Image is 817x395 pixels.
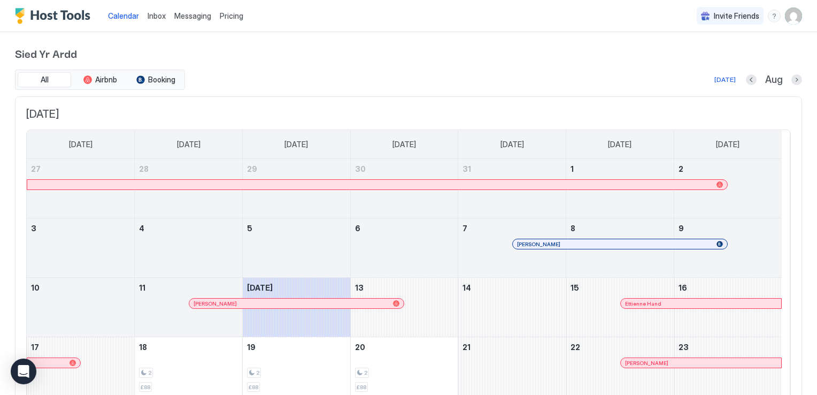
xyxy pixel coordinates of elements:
[108,11,139,20] span: Calendar
[27,337,134,357] a: August 17, 2025
[716,140,739,149] span: [DATE]
[18,72,71,87] button: All
[364,369,367,376] span: 2
[15,70,185,90] div: tab-group
[15,45,802,61] span: Sied Yr Ardd
[242,218,350,278] td: August 5, 2025
[674,278,782,298] a: August 16, 2025
[768,10,781,22] div: menu
[139,283,145,292] span: 11
[674,278,782,337] td: August 16, 2025
[674,218,782,278] td: August 9, 2025
[243,159,350,179] a: July 29, 2025
[351,159,458,179] a: July 30, 2025
[58,130,103,159] a: Sunday
[463,283,471,292] span: 14
[463,164,471,173] span: 31
[139,164,149,173] span: 28
[247,283,273,292] span: [DATE]
[392,140,416,149] span: [DATE]
[15,8,95,24] div: Host Tools Logo
[256,369,259,376] span: 2
[135,218,242,238] a: August 4, 2025
[500,140,524,149] span: [DATE]
[679,283,687,292] span: 16
[679,164,683,173] span: 2
[490,130,535,159] a: Thursday
[566,218,674,238] a: August 8, 2025
[243,218,350,238] a: August 5, 2025
[27,218,135,278] td: August 3, 2025
[95,75,117,85] span: Airbnb
[625,300,777,307] div: Ettienne Hand
[625,360,777,367] div: [PERSON_NAME]
[26,108,791,121] span: [DATE]
[27,278,134,298] a: August 10, 2025
[517,241,723,248] div: [PERSON_NAME]
[139,224,144,233] span: 4
[108,10,139,21] a: Calendar
[148,10,166,21] a: Inbox
[674,218,782,238] a: August 9, 2025
[11,359,36,384] div: Open Intercom Messenger
[625,360,668,367] span: [PERSON_NAME]
[141,384,150,391] span: £88
[135,278,243,337] td: August 11, 2025
[27,218,134,238] a: August 3, 2025
[458,218,566,278] td: August 7, 2025
[135,278,242,298] a: August 11, 2025
[458,337,566,357] a: August 21, 2025
[31,343,39,352] span: 17
[458,218,566,238] a: August 7, 2025
[243,337,350,357] a: August 19, 2025
[243,278,350,298] a: August 12, 2025
[571,224,575,233] span: 8
[705,130,750,159] a: Saturday
[458,159,566,179] a: July 31, 2025
[458,278,566,337] td: August 14, 2025
[714,75,736,85] div: [DATE]
[351,278,458,298] a: August 13, 2025
[31,283,40,292] span: 10
[41,75,49,85] span: All
[674,159,782,218] td: August 2, 2025
[355,343,365,352] span: 20
[351,337,458,357] a: August 20, 2025
[674,159,782,179] a: August 2, 2025
[355,164,366,173] span: 30
[566,218,674,278] td: August 8, 2025
[597,130,642,159] a: Friday
[713,73,737,86] button: [DATE]
[174,11,211,20] span: Messaging
[679,343,689,352] span: 23
[571,164,574,173] span: 1
[566,159,674,179] a: August 1, 2025
[350,218,458,278] td: August 6, 2025
[135,159,242,179] a: July 28, 2025
[247,343,256,352] span: 19
[31,164,41,173] span: 27
[166,130,211,159] a: Monday
[350,159,458,218] td: July 30, 2025
[177,140,201,149] span: [DATE]
[148,75,175,85] span: Booking
[674,337,782,357] a: August 23, 2025
[129,72,182,87] button: Booking
[274,130,319,159] a: Tuesday
[357,384,366,391] span: £88
[566,337,674,357] a: August 22, 2025
[242,159,350,218] td: July 29, 2025
[73,72,127,87] button: Airbnb
[355,283,364,292] span: 13
[139,343,147,352] span: 18
[194,300,399,307] div: [PERSON_NAME]
[765,74,783,86] span: Aug
[351,218,458,238] a: August 6, 2025
[355,224,360,233] span: 6
[242,278,350,337] td: August 12, 2025
[458,278,566,298] a: August 14, 2025
[247,164,257,173] span: 29
[625,300,661,307] span: Ettienne Hand
[714,11,759,21] span: Invite Friends
[566,159,674,218] td: August 1, 2025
